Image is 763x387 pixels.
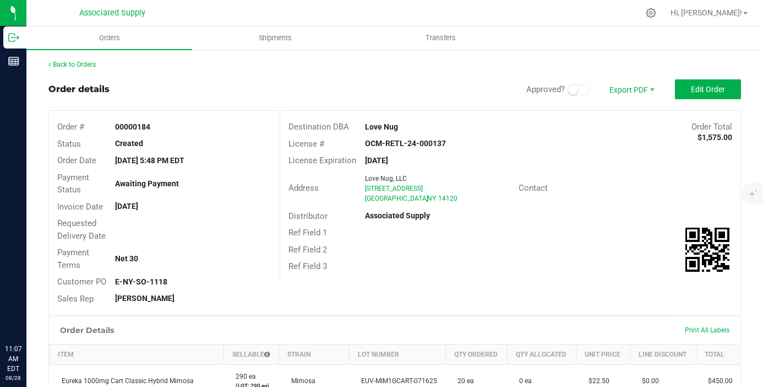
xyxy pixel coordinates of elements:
[279,345,349,365] th: Strain
[685,228,729,272] img: Scan me!
[115,179,179,188] strong: Awaiting Payment
[230,373,256,380] span: 290 ea
[8,32,19,43] inline-svg: Outbound
[288,155,356,165] span: License Expiration
[115,277,167,286] strong: E-NY-SO-1118
[519,183,548,193] span: Contact
[57,277,106,287] span: Customer PO
[5,344,21,374] p: 11:07 AM EDT
[57,202,103,212] span: Invoice Date
[365,185,423,192] span: [STREET_ADDRESS]
[685,228,729,272] qrcode: 00000184
[644,8,658,18] div: Manage settings
[696,345,740,365] th: Total
[57,173,89,195] span: Payment Status
[115,156,184,165] strong: [DATE] 5:48 PM EDT
[8,56,19,67] inline-svg: Reports
[365,175,407,182] span: Love Nug, LLC
[115,254,138,263] strong: Net 30
[438,195,457,202] span: 14120
[514,377,532,385] span: 0 ea
[426,195,427,202] span: ,
[349,345,445,365] th: Lot Number
[50,345,224,365] th: Item
[5,374,21,382] p: 08/28
[671,8,742,17] span: Hi, [PERSON_NAME]!
[288,122,349,132] span: Destination DBA
[697,133,732,142] strong: $1,575.00
[445,345,507,365] th: Qty Ordered
[365,211,430,220] strong: Associated Supply
[288,245,327,255] span: Ref Field 2
[365,195,428,202] span: [GEOGRAPHIC_DATA]
[57,294,94,304] span: Sales Rep
[57,155,96,165] span: Order Date
[507,345,576,365] th: Qty Allocated
[630,345,696,365] th: Line Discount
[192,26,358,50] a: Shipments
[115,122,150,131] strong: 00000184
[365,139,446,148] strong: OCM-RETL-24-000137
[288,211,328,221] span: Distributor
[288,183,319,193] span: Address
[60,326,114,335] h1: Order Details
[84,33,135,43] span: Orders
[365,122,398,131] strong: Love Nug
[11,299,44,332] iframe: Resource center
[115,294,175,303] strong: [PERSON_NAME]
[427,195,436,202] span: NY
[691,122,732,132] span: Order Total
[48,61,96,68] a: Back to Orders
[115,139,143,148] strong: Created
[57,122,84,132] span: Order #
[79,8,145,18] span: Associated Supply
[411,33,471,43] span: Transfers
[115,202,138,211] strong: [DATE]
[286,377,315,385] span: Mimosa
[598,79,664,99] li: Export PDF
[56,377,194,385] span: Eureka 1000mg Cart Classic Hybrid Mimosa
[365,156,388,165] strong: [DATE]
[702,377,733,385] span: $450.00
[685,326,729,334] span: Print All Labels
[288,139,324,149] span: License #
[288,261,327,271] span: Ref Field 3
[583,377,609,385] span: $22.50
[57,139,81,149] span: Status
[691,85,725,94] span: Edit Order
[48,83,110,96] div: Order details
[26,26,192,50] a: Orders
[224,345,279,365] th: Sellable
[452,377,474,385] span: 20 ea
[358,26,524,50] a: Transfers
[636,377,659,385] span: $0.00
[576,345,630,365] th: Unit Price
[244,33,307,43] span: Shipments
[675,79,741,99] button: Edit Order
[57,218,106,241] span: Requested Delivery Date
[288,228,327,238] span: Ref Field 1
[526,84,565,94] span: Approved?
[57,248,89,270] span: Payment Terms
[356,377,437,385] span: EUV-MIM1GCART-071625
